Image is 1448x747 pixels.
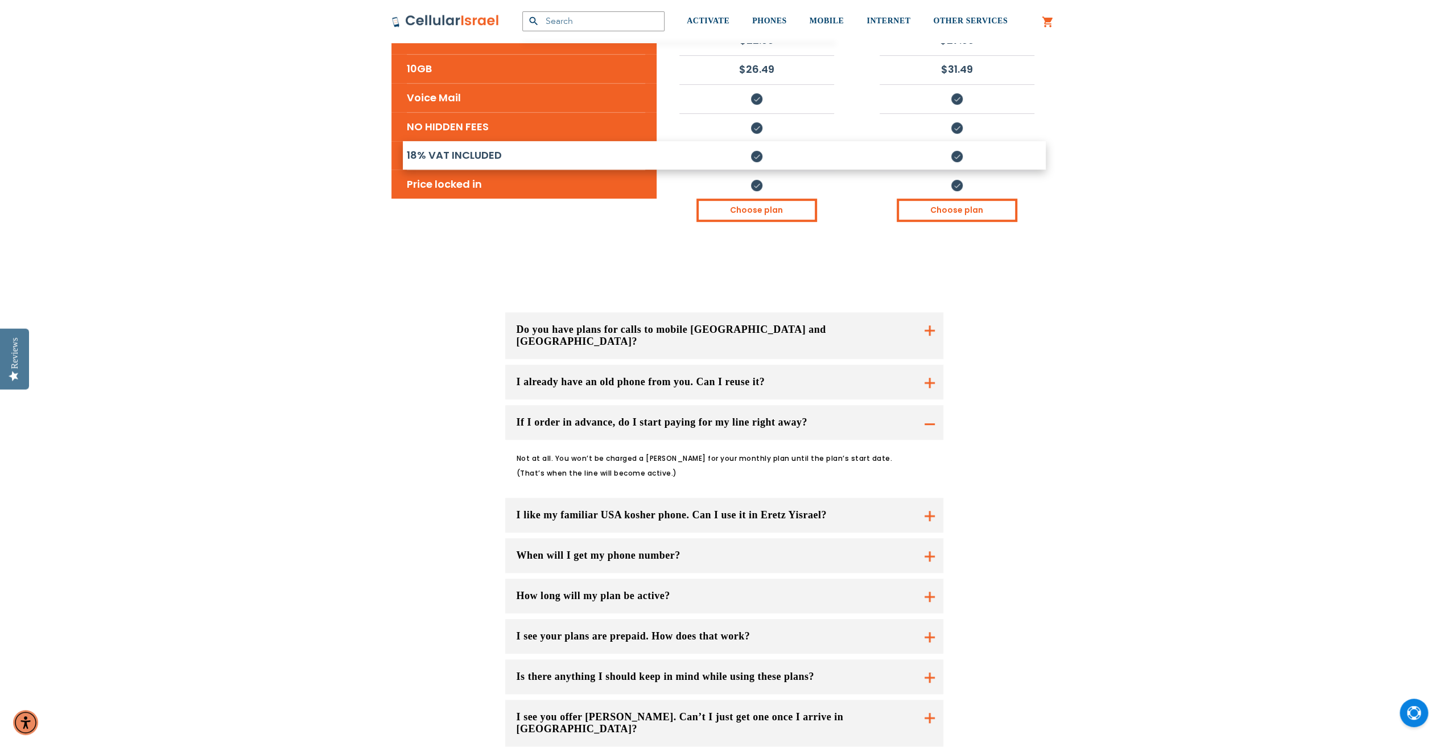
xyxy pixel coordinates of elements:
[407,170,645,199] li: Price locked in
[810,16,844,25] span: MOBILE
[505,538,943,573] button: When will I get my phone number?
[505,498,943,533] button: I like my familiar USA kosher phone. Can I use it in Eretz Yisrael?
[696,199,817,222] a: Choose plan
[407,112,645,141] li: NO HIDDEN FEES
[933,16,1008,25] span: OTHER SERVICES
[867,16,910,25] span: INTERNET
[880,55,1034,82] li: $31.49
[687,16,729,25] span: ACTIVATE
[13,710,38,735] div: Accessibility Menu
[505,579,943,613] button: How long will my plan be active?
[752,16,787,25] span: PHONES
[679,55,834,82] li: $26.49
[391,14,500,28] img: Cellular Israel Logo
[505,365,943,399] button: I already have an old phone from you. Can I reuse it?
[505,659,943,694] button: Is there anything I should keep in mind while using these plans?
[505,619,943,654] button: I see your plans are prepaid. How does that work?
[897,199,1017,222] a: Choose plan
[517,451,918,481] p: Not at all. You won’t be charged a [PERSON_NAME] for your monthly plan until the plan’s start dat...
[407,54,645,83] li: 10GB
[407,83,645,112] li: Voice Mail
[522,11,665,31] input: Search
[407,141,645,170] li: 18% VAT INCLUDED
[505,405,943,440] button: If I order in advance, do I start paying for my line right away?
[505,312,943,359] button: Do you have plans for calls to mobile [GEOGRAPHIC_DATA] and [GEOGRAPHIC_DATA]?
[10,337,20,369] div: Reviews
[505,700,943,746] button: I see you offer [PERSON_NAME]. Can’t I just get one once I arrive in [GEOGRAPHIC_DATA]?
